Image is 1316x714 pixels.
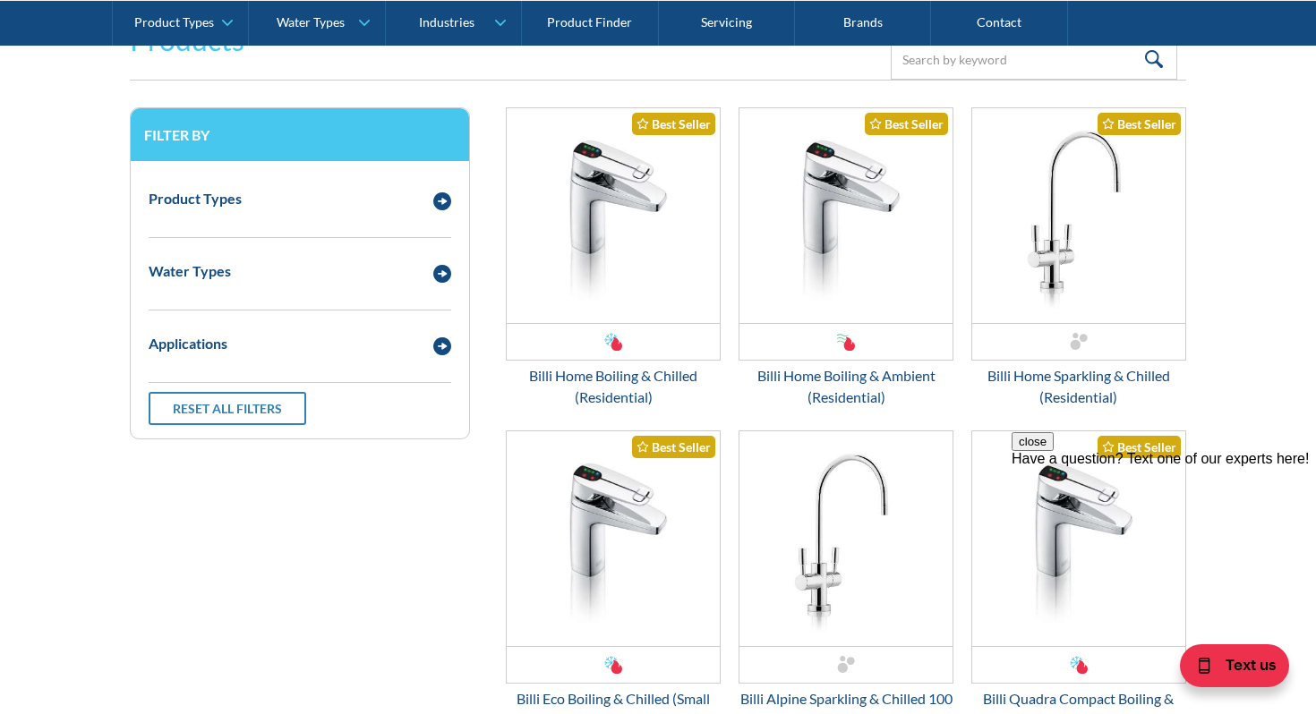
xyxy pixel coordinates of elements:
div: Water Types [149,260,231,282]
a: Billi Home Boiling & Chilled (Residential)Best SellerBilli Home Boiling & Chilled (Residential) [506,107,721,408]
div: Billi Home Boiling & Ambient (Residential) [739,365,953,408]
div: Best Seller [1098,113,1181,135]
div: Best Seller [632,113,715,135]
iframe: podium webchat widget bubble [1137,625,1316,714]
a: Billi Home Boiling & Ambient (Residential)Best SellerBilli Home Boiling & Ambient (Residential) [739,107,953,408]
div: Best Seller [865,113,948,135]
img: Billi Home Boiling & Chilled (Residential) [507,108,720,323]
div: Billi Home Boiling & Chilled (Residential) [506,365,721,408]
img: Billi Alpine Sparkling & Chilled 100 (Commercial) [739,431,953,646]
div: Water Types [277,14,345,30]
a: Billi Home Sparkling & Chilled (Residential)Best SellerBilli Home Sparkling & Chilled (Residential) [971,107,1186,408]
input: Search by keyword [891,39,1177,80]
div: Product Types [134,14,214,30]
div: Billi Home Sparkling & Chilled (Residential) [971,365,1186,408]
img: Billi Quadra Compact Boiling & Chilled 100/150 (Commercial) [972,431,1185,646]
img: Billi Home Boiling & Ambient (Residential) [739,108,953,323]
div: Industries [419,14,474,30]
div: Product Types [149,188,242,209]
a: Reset all filters [149,392,306,425]
img: Billi Eco Boiling & Chilled (Small Commercial) [507,431,720,646]
h3: Filter by [144,126,456,143]
div: Best Seller [632,436,715,458]
div: Applications [149,333,227,354]
img: Billi Home Sparkling & Chilled (Residential) [972,108,1185,323]
iframe: podium webchat widget prompt [1012,432,1316,647]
